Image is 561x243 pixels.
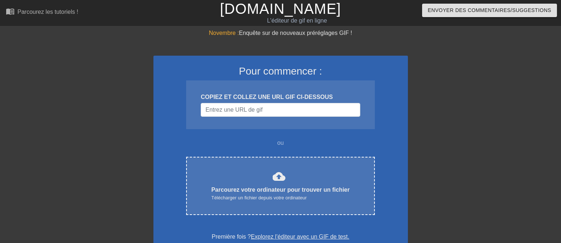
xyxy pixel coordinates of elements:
[422,4,557,17] button: Envoyer des commentaires/suggestions
[212,234,251,240] font: Première fois ?
[209,30,239,36] font: Novembre :
[277,140,284,146] font: ou
[211,195,306,200] font: Télécharger un fichier depuis votre ordinateur
[220,1,341,17] a: [DOMAIN_NAME]
[6,7,78,18] a: Parcourez les tutoriels !
[17,9,78,15] font: Parcourez les tutoriels !
[201,103,360,117] input: Nom d'utilisateur
[201,94,333,100] font: COPIEZ ET COLLEZ UNE URL GIF CI-DESSOUS
[211,187,350,193] font: Parcourez votre ordinateur pour trouver un fichier
[428,7,551,13] font: Envoyer des commentaires/suggestions
[239,30,352,36] font: Enquête sur de nouveaux préréglages GIF !
[251,234,349,240] a: Explorez l'éditeur avec un GIF de test.
[273,170,286,183] font: cloud_upload
[267,17,327,24] font: L'éditeur de gif en ligne
[6,7,15,16] font: menu_book
[239,65,322,77] font: Pour commencer :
